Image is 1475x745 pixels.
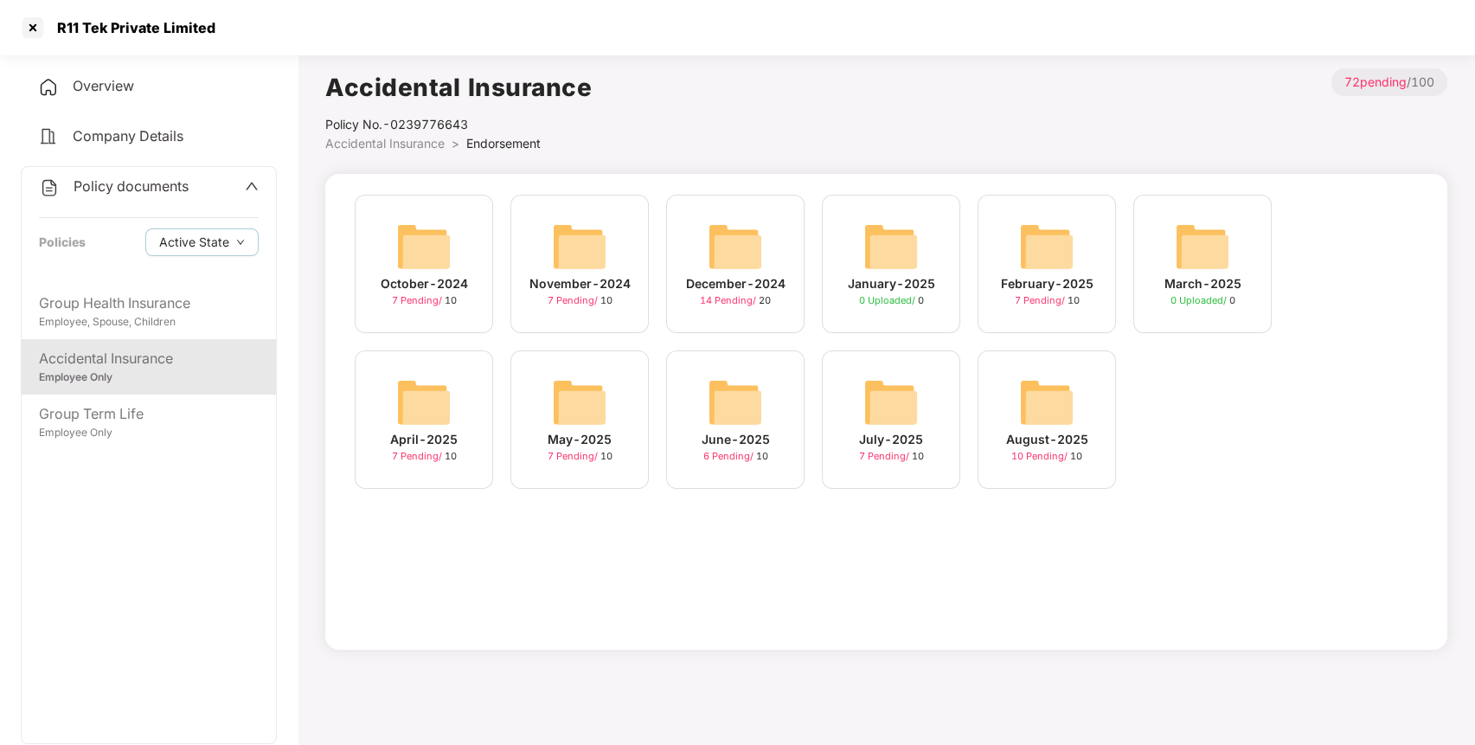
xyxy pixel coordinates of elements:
div: 0 [1170,293,1235,308]
img: svg+xml;base64,PHN2ZyB4bWxucz0iaHR0cDovL3d3dy53My5vcmcvMjAwMC9zdmciIHdpZHRoPSI2NCIgaGVpZ2h0PSI2NC... [396,375,452,430]
div: March-2025 [1164,274,1241,293]
span: up [245,179,259,193]
img: svg+xml;base64,PHN2ZyB4bWxucz0iaHR0cDovL3d3dy53My5vcmcvMjAwMC9zdmciIHdpZHRoPSI2NCIgaGVpZ2h0PSI2NC... [1019,219,1074,274]
div: 10 [392,293,457,308]
div: 10 [703,449,768,464]
span: Policy documents [74,177,189,195]
img: svg+xml;base64,PHN2ZyB4bWxucz0iaHR0cDovL3d3dy53My5vcmcvMjAwMC9zdmciIHdpZHRoPSI2NCIgaGVpZ2h0PSI2NC... [1019,375,1074,430]
div: 10 [1011,449,1082,464]
img: svg+xml;base64,PHN2ZyB4bWxucz0iaHR0cDovL3d3dy53My5vcmcvMjAwMC9zdmciIHdpZHRoPSI2NCIgaGVpZ2h0PSI2NC... [552,375,607,430]
span: 7 Pending / [548,450,600,462]
span: Accidental Insurance [325,136,445,151]
span: 0 Uploaded / [1170,294,1229,306]
button: Active Statedown [145,228,259,256]
img: svg+xml;base64,PHN2ZyB4bWxucz0iaHR0cDovL3d3dy53My5vcmcvMjAwMC9zdmciIHdpZHRoPSI2NCIgaGVpZ2h0PSI2NC... [396,219,452,274]
div: October-2024 [381,274,468,293]
div: 10 [548,293,612,308]
div: May-2025 [548,430,612,449]
img: svg+xml;base64,PHN2ZyB4bWxucz0iaHR0cDovL3d3dy53My5vcmcvMjAwMC9zdmciIHdpZHRoPSIyNCIgaGVpZ2h0PSIyNC... [39,177,60,198]
span: 6 Pending / [703,450,756,462]
div: February-2025 [1001,274,1093,293]
div: Employee Only [39,425,259,441]
div: July-2025 [859,430,923,449]
div: August-2025 [1006,430,1088,449]
span: 7 Pending / [392,450,445,462]
div: 10 [548,449,612,464]
img: svg+xml;base64,PHN2ZyB4bWxucz0iaHR0cDovL3d3dy53My5vcmcvMjAwMC9zdmciIHdpZHRoPSI2NCIgaGVpZ2h0PSI2NC... [863,375,919,430]
div: Employee, Spouse, Children [39,314,259,331]
h1: Accidental Insurance [325,68,592,106]
div: December-2024 [686,274,786,293]
div: Employee Only [39,369,259,386]
div: R11 Tek Private Limited [47,19,215,36]
span: 7 Pending / [859,450,912,462]
img: svg+xml;base64,PHN2ZyB4bWxucz0iaHR0cDovL3d3dy53My5vcmcvMjAwMC9zdmciIHdpZHRoPSIyNCIgaGVpZ2h0PSIyNC... [38,126,59,147]
img: svg+xml;base64,PHN2ZyB4bWxucz0iaHR0cDovL3d3dy53My5vcmcvMjAwMC9zdmciIHdpZHRoPSIyNCIgaGVpZ2h0PSIyNC... [38,77,59,98]
div: 20 [700,293,771,308]
img: svg+xml;base64,PHN2ZyB4bWxucz0iaHR0cDovL3d3dy53My5vcmcvMjAwMC9zdmciIHdpZHRoPSI2NCIgaGVpZ2h0PSI2NC... [1175,219,1230,274]
span: 72 pending [1344,74,1407,89]
span: down [236,238,245,247]
div: 10 [1015,293,1080,308]
div: 0 [859,293,924,308]
span: 7 Pending / [1015,294,1068,306]
img: svg+xml;base64,PHN2ZyB4bWxucz0iaHR0cDovL3d3dy53My5vcmcvMjAwMC9zdmciIHdpZHRoPSI2NCIgaGVpZ2h0PSI2NC... [708,375,763,430]
div: April-2025 [390,430,458,449]
div: Group Health Insurance [39,292,259,314]
span: > [452,136,459,151]
span: 14 Pending / [700,294,759,306]
span: 7 Pending / [548,294,600,306]
span: Endorsement [466,136,541,151]
div: November-2024 [529,274,631,293]
span: Company Details [73,127,183,145]
span: Active State [159,233,229,252]
div: 10 [392,449,457,464]
span: 10 Pending / [1011,450,1070,462]
div: Group Term Life [39,403,259,425]
div: Policy No.- 0239776643 [325,115,592,134]
div: Accidental Insurance [39,348,259,369]
img: svg+xml;base64,PHN2ZyB4bWxucz0iaHR0cDovL3d3dy53My5vcmcvMjAwMC9zdmciIHdpZHRoPSI2NCIgaGVpZ2h0PSI2NC... [863,219,919,274]
div: June-2025 [702,430,770,449]
p: / 100 [1331,68,1447,96]
span: 7 Pending / [392,294,445,306]
img: svg+xml;base64,PHN2ZyB4bWxucz0iaHR0cDovL3d3dy53My5vcmcvMjAwMC9zdmciIHdpZHRoPSI2NCIgaGVpZ2h0PSI2NC... [552,219,607,274]
img: svg+xml;base64,PHN2ZyB4bWxucz0iaHR0cDovL3d3dy53My5vcmcvMjAwMC9zdmciIHdpZHRoPSI2NCIgaGVpZ2h0PSI2NC... [708,219,763,274]
div: 10 [859,449,924,464]
span: Overview [73,77,134,94]
div: January-2025 [848,274,935,293]
span: 0 Uploaded / [859,294,918,306]
div: Policies [39,233,86,252]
